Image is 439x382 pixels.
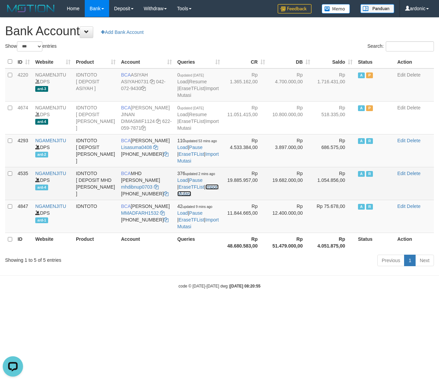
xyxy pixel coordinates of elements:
[73,167,118,200] td: IDNTOTO [ DEPOSIT MHD [PERSON_NAME] ]
[366,171,373,177] span: Running
[73,200,118,233] td: IDNTOTO
[407,72,420,78] a: Delete
[5,254,178,263] div: Showing 1 to 5 of 5 entries
[177,177,188,183] a: Load
[35,86,48,92] span: ard-3
[397,204,405,209] a: Edit
[180,73,204,77] span: updated [DATE]
[73,134,118,167] td: IDNTOTO [ DEPOSIT [PERSON_NAME] ]
[35,152,48,157] span: ard-2
[17,41,42,51] select: Showentries
[118,134,175,167] td: [PERSON_NAME] [PHONE_NUMBER]
[177,151,219,164] a: Import Mutasi
[15,68,33,102] td: 4220
[177,112,188,117] a: Load
[268,68,313,102] td: Rp 4.700.000,00
[313,200,355,233] td: Rp 75.678,00
[121,138,131,143] span: BCA
[156,119,161,124] a: Copy DIMASMIF1124 to clipboard
[141,125,146,131] a: Copy 6220597871 to clipboard
[33,101,73,134] td: DPS
[35,171,66,176] a: NGAMENJITU
[5,24,434,38] h1: Bank Account
[322,4,350,14] img: Button%20Memo.svg
[360,4,394,13] img: panduan.png
[366,105,373,111] span: Paused
[268,101,313,134] td: Rp 10.800.000,00
[33,55,73,68] th: Website: activate to sort column ascending
[407,204,420,209] a: Delete
[35,217,48,223] span: ard-1
[407,105,420,110] a: Delete
[175,233,223,252] th: Queries
[177,217,219,229] a: Import Mutasi
[183,205,213,209] span: updated 9 mins ago
[33,200,73,233] td: DPS
[223,233,268,252] th: Rp 48.680.583,00
[415,255,434,266] a: Next
[397,171,405,176] a: Edit
[179,86,204,91] a: EraseTFList
[179,217,204,222] a: EraseTFList
[358,138,365,144] span: Active
[177,210,188,216] a: Load
[118,233,175,252] th: Account
[5,3,57,14] img: MOTION_logo.png
[73,55,118,68] th: Product: activate to sort column ascending
[230,284,260,289] strong: [DATE] 08:20:55
[268,233,313,252] th: Rp 51.479.000,00
[355,55,395,68] th: Status
[35,185,48,190] span: ard-4
[179,119,204,124] a: EraseTFList
[395,233,434,252] th: Action
[366,72,373,78] span: Paused
[177,171,215,176] span: 376
[5,41,57,51] label: Show entries
[179,284,261,289] small: code © [DATE]-[DATE] dwg |
[164,191,168,196] a: Copy 6127021742 to clipboard
[118,167,175,200] td: MHD [PERSON_NAME] [PHONE_NUMBER]
[185,139,217,143] span: updated 53 mins ago
[177,145,188,150] a: Load
[268,55,313,68] th: DB: activate to sort column ascending
[35,138,66,143] a: NGAMENJITU
[358,204,365,210] span: Active
[121,210,159,216] a: MMADFARH1532
[358,171,365,177] span: Active
[179,184,204,190] a: EraseTFList
[164,151,168,157] a: Copy 6127014479 to clipboard
[366,138,373,144] span: Running
[407,171,420,176] a: Delete
[223,68,268,102] td: Rp 1.365.162,00
[358,72,365,78] span: Active
[73,68,118,102] td: IDNTOTO [ DEPOSIT ASIYAH ]
[121,204,131,209] span: BCA
[33,68,73,102] td: DPS
[177,105,219,131] span: | | |
[180,106,204,110] span: updated [DATE]
[175,55,223,68] th: Queries: activate to sort column ascending
[121,184,153,190] a: mhdibnup0703
[185,172,215,176] span: updated 2 mins ago
[268,200,313,233] td: Rp 12.400.000,00
[358,105,365,111] span: Active
[395,55,434,68] th: Action
[397,138,405,143] a: Edit
[15,55,33,68] th: ID: activate to sort column ascending
[35,105,66,110] a: NGAMENJITU
[33,134,73,167] td: DPS
[223,200,268,233] td: Rp 11.844.665,00
[15,134,33,167] td: 4293
[397,105,405,110] a: Edit
[15,200,33,233] td: 4847
[35,119,48,125] span: ard-4
[154,184,159,190] a: Copy mhdibnup0703 to clipboard
[223,167,268,200] td: Rp 19.885.957,00
[121,171,131,176] span: BCA
[367,41,434,51] label: Search:
[160,210,165,216] a: Copy MMADFARH1532 to clipboard
[141,86,146,91] a: Copy 0420729430 to clipboard
[177,86,219,98] a: Import Mutasi
[223,134,268,167] td: Rp 4.533.384,00
[355,233,395,252] th: Status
